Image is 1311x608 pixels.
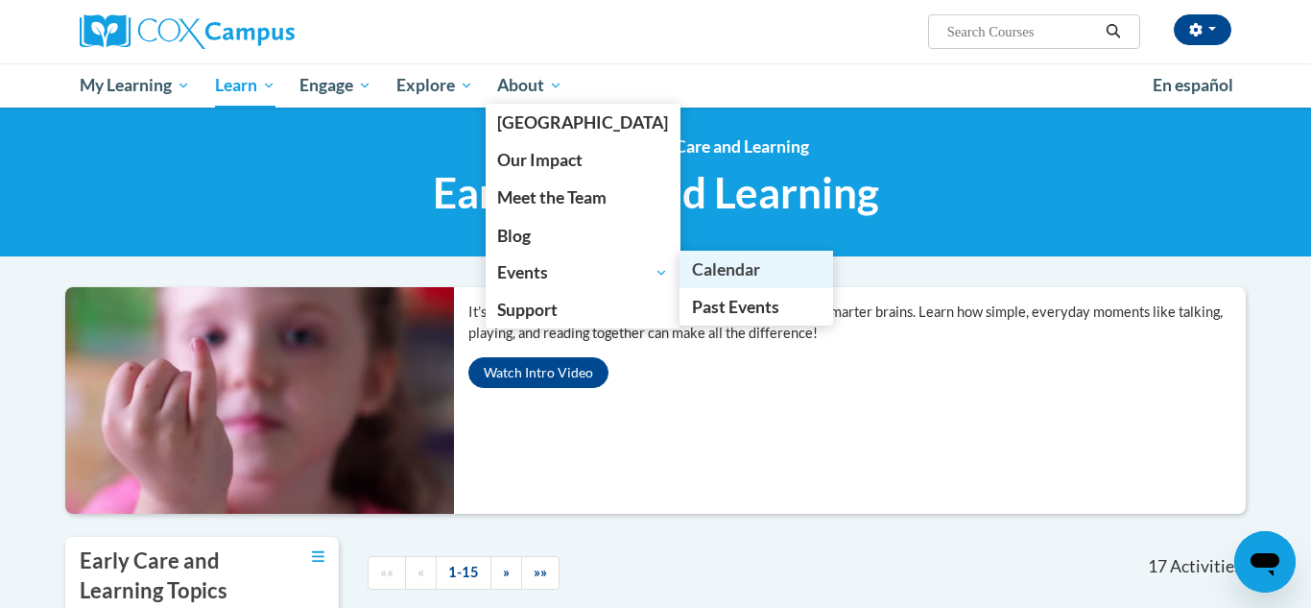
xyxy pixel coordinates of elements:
span: Calendar [692,259,760,280]
span: My Learning [80,74,190,97]
span: 17 [1148,556,1167,577]
button: Account Settings [1174,14,1231,45]
span: »» [534,564,547,580]
a: About [486,63,576,108]
a: Our Impact [486,141,681,179]
span: Explore [396,74,473,97]
h3: Early Care and Learning Topics [80,547,262,606]
span: Early Care and Learning [433,167,879,218]
span: Engage [299,74,371,97]
a: En español [1140,65,1246,106]
a: Support [486,291,681,328]
span: » [503,564,510,580]
span: « [417,564,424,580]
p: It’s never too early to start helping children build stronger, smarter brains. Learn how simple, ... [468,302,1246,344]
button: Search [1099,20,1128,43]
a: Cox Campus [80,14,444,49]
img: Cox Campus [80,14,295,49]
a: Cox Campus [486,104,681,141]
a: Learn [203,63,288,108]
span: «« [380,564,393,580]
input: Search Courses [945,20,1099,43]
a: Engage [287,63,384,108]
span: About [497,74,562,97]
a: Past Events [679,288,833,326]
a: Blog [486,217,681,255]
span: [GEOGRAPHIC_DATA] [497,112,668,133]
a: Events [486,255,681,291]
a: Meet the Team [486,179,681,216]
a: Begining [368,556,406,590]
span: Support [497,300,558,320]
a: Previous [405,556,437,590]
span: En español [1153,75,1233,95]
span: Meet the Team [497,187,607,207]
button: Watch Intro Video [468,357,608,388]
span: Learn [215,74,275,97]
a: Explore [384,63,486,108]
a: Calendar [679,251,833,288]
a: Early Care and Learning [633,136,809,157]
span: Past Events [692,297,779,317]
a: 1-15 [436,556,491,590]
a: End [521,556,560,590]
span: Our Impact [497,150,583,170]
a: Toggle collapse [312,547,324,568]
span: Blog [497,226,531,246]
iframe: Button to launch messaging window [1234,531,1296,593]
span: Events [497,261,668,284]
div: Main menu [51,63,1260,108]
span: Activities [1170,556,1242,577]
a: My Learning [67,63,203,108]
a: Next [490,556,522,590]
